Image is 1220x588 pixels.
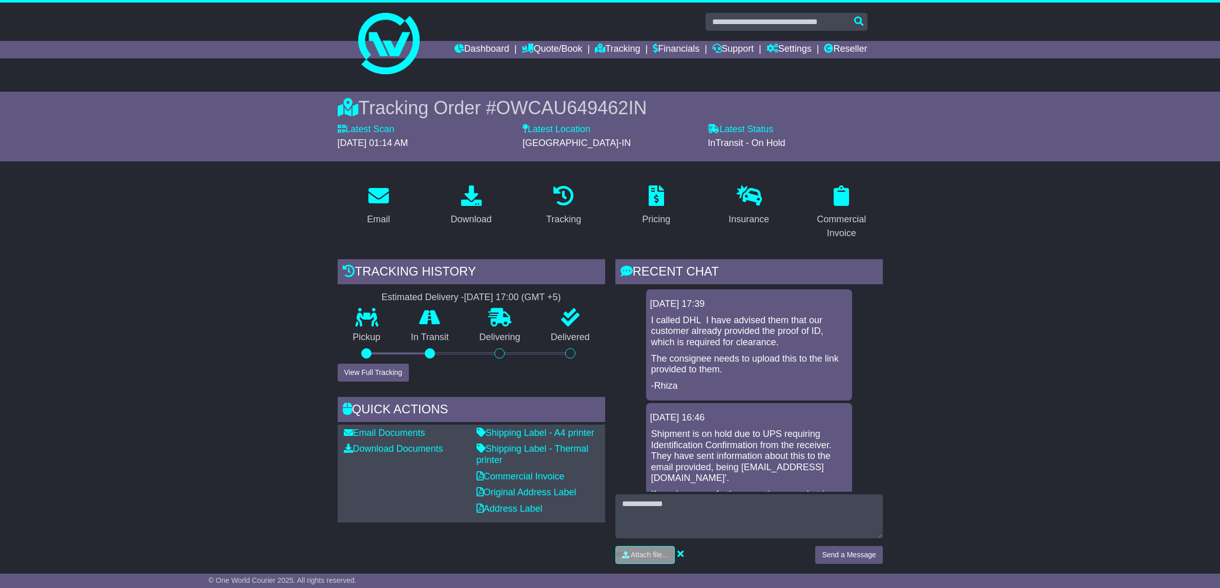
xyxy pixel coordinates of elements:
a: Original Address Label [477,487,576,497]
a: Pricing [635,182,677,230]
a: Email [360,182,397,230]
p: If you have any further questions on what is required, let us know. [651,489,847,511]
div: Email [367,213,390,226]
div: [DATE] 17:39 [650,299,848,310]
a: Tracking [595,41,640,58]
label: Latest Location [523,124,590,135]
span: © One World Courier 2025. All rights reserved. [209,576,357,584]
a: Download [444,182,498,230]
span: OWCAU649462IN [496,97,647,118]
p: Delivered [535,332,605,343]
div: [DATE] 16:46 [650,412,848,424]
a: Reseller [824,41,867,58]
button: Send a Message [815,546,882,564]
div: Pricing [642,213,670,226]
span: [DATE] 01:14 AM [338,138,408,148]
span: InTransit - On Hold [708,138,785,148]
a: Support [712,41,754,58]
a: Commercial Invoice [477,471,565,481]
p: The consignee needs to upload this to the link provided to them. [651,353,847,375]
div: Commercial Invoice [807,213,876,240]
a: Insurance [722,182,776,230]
p: Delivering [464,332,536,343]
div: Estimated Delivery - [338,292,605,303]
a: Download Documents [344,444,443,454]
p: -Rhiza [651,381,847,392]
a: Dashboard [454,41,509,58]
a: Quote/Book [522,41,582,58]
div: Tracking history [338,259,605,287]
a: Settings [767,41,812,58]
span: [GEOGRAPHIC_DATA]-IN [523,138,631,148]
a: Financials [653,41,699,58]
a: Commercial Invoice [800,182,883,244]
div: Tracking Order # [338,97,883,119]
label: Latest Status [708,124,773,135]
button: View Full Tracking [338,364,409,382]
div: Insurance [729,213,769,226]
a: Shipping Label - A4 printer [477,428,594,438]
p: In Transit [396,332,464,343]
p: Shipment is on hold due to UPS requiring Identification Confirmation from the receiver. They have... [651,429,847,484]
label: Latest Scan [338,124,395,135]
div: RECENT CHAT [615,259,883,287]
p: I called DHL I have advised them that our customer already provided the proof of ID, which is req... [651,315,847,348]
a: Shipping Label - Thermal printer [477,444,589,465]
div: Tracking [546,213,581,226]
div: Download [450,213,491,226]
div: Quick Actions [338,397,605,425]
a: Tracking [540,182,588,230]
p: Pickup [338,332,396,343]
a: Email Documents [344,428,425,438]
div: [DATE] 17:00 (GMT +5) [464,292,561,303]
a: Address Label [477,503,543,514]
